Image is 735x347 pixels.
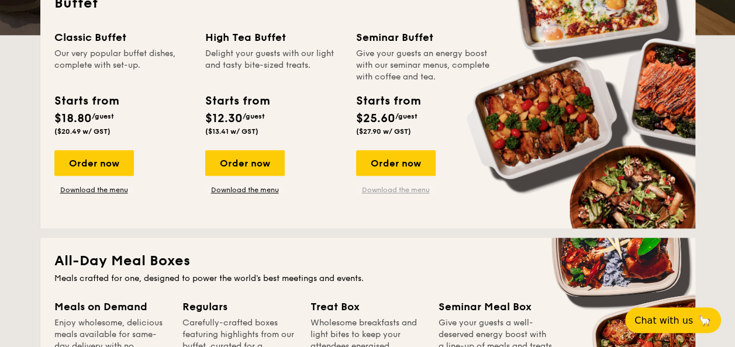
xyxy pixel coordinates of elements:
[205,150,285,176] div: Order now
[356,150,436,176] div: Order now
[205,92,269,110] div: Starts from
[243,112,265,120] span: /guest
[54,252,681,270] h2: All-Day Meal Boxes
[698,314,712,327] span: 🦙
[625,307,721,333] button: Chat with us🦙
[356,112,395,126] span: $25.60
[54,127,111,136] span: ($20.49 w/ GST)
[54,112,92,126] span: $18.80
[356,29,493,46] div: Seminar Buffet
[395,112,417,120] span: /guest
[54,92,118,110] div: Starts from
[54,29,191,46] div: Classic Buffet
[92,112,114,120] span: /guest
[54,48,191,83] div: Our very popular buffet dishes, complete with set-up.
[634,315,693,326] span: Chat with us
[439,299,553,315] div: Seminar Meal Box
[205,185,285,195] a: Download the menu
[205,127,258,136] span: ($13.41 w/ GST)
[205,48,342,83] div: Delight your guests with our light and tasty bite-sized treats.
[205,112,243,126] span: $12.30
[54,185,134,195] a: Download the menu
[356,92,420,110] div: Starts from
[356,48,493,83] div: Give your guests an energy boost with our seminar menus, complete with coffee and tea.
[54,150,134,176] div: Order now
[182,299,296,315] div: Regulars
[54,273,681,284] div: Meals crafted for one, designed to power the world's best meetings and events.
[310,299,425,315] div: Treat Box
[54,299,168,315] div: Meals on Demand
[205,29,342,46] div: High Tea Buffet
[356,185,436,195] a: Download the menu
[356,127,411,136] span: ($27.90 w/ GST)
